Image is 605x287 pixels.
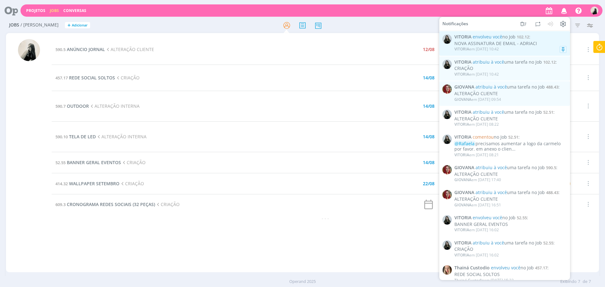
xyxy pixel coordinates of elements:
[454,72,469,77] span: VITORIA
[67,201,155,207] span: CRONOGRAMA REDES SOCIAIS (32 PEÇAS)
[560,278,577,285] span: Exibindo
[454,178,501,182] div: em [DATE] 17:40
[491,265,521,271] span: envolveu você
[442,59,452,69] img: V
[475,84,507,90] span: atribuiu à você
[442,265,452,275] img: T
[543,59,556,65] span: 102.12
[454,272,567,277] div: REDE SOCIAL SOLTOS
[423,181,435,186] div: 22/08
[121,159,146,165] span: CRIAÇÃO
[55,181,68,187] span: 414.32
[517,215,527,221] span: 52.55
[72,23,88,27] span: Adicionar
[155,201,180,207] span: CRIAÇÃO
[454,177,471,182] span: GIOVANA
[454,265,567,271] span: :
[442,84,452,94] img: G
[454,96,471,102] span: GIOVANA
[69,181,119,187] span: WALLPAPER SETEMBRO
[454,265,490,271] span: Thainá Custodio
[55,202,66,207] span: 609.3
[546,190,558,195] span: 488.43
[454,91,567,96] div: ALTERAÇÃO CLIENTE
[535,265,547,271] span: 457.17
[26,8,45,13] a: Projetos
[69,134,96,140] span: TELA DE LED
[454,66,567,71] div: CRIAÇÃO
[454,34,471,40] span: VITORIA
[475,84,545,90] span: uma tarefa no Job
[543,240,553,245] span: 52.55
[454,203,501,207] div: em [DATE] 16:51
[454,171,567,177] div: ALTERAÇÃO CLIENTE
[454,110,471,115] span: VITORIA
[55,47,66,52] span: 590.5
[423,104,435,108] div: 14/08
[454,59,471,65] span: VITORIA
[119,181,144,187] span: CRIAÇÃO
[454,227,469,232] span: VITORIA
[67,22,71,29] span: +
[9,22,19,28] span: Jobs
[454,277,484,283] span: Thainá Custodio
[454,41,567,46] div: NOVA ASSINATURA DE EMAIL - ADRIACI
[61,8,88,13] button: Conversas
[473,215,502,221] span: envolveu você
[543,109,553,115] span: 52.51
[423,47,435,52] div: 12/08
[454,152,469,157] span: VITORIA
[454,84,567,90] span: :
[67,103,89,109] span: OUTDOOR
[423,160,435,165] div: 14/08
[55,103,66,109] span: 590.7
[454,190,567,195] span: :
[475,189,545,195] span: uma tarefa no Job
[454,252,469,258] span: VITORIA
[55,75,115,81] a: 457.17REDE SOCIAL SOLTOS
[454,47,499,51] div: em [DATE] 10:42
[454,202,471,208] span: GIOVANA
[454,116,567,121] div: ALTERAÇÃO CLIENTE
[55,160,66,165] span: 52.55
[67,159,121,165] span: BANNER GERAL EVENTOS
[454,247,567,252] div: CRIAÇÃO
[454,190,474,195] span: GIOVANA
[454,110,567,115] span: :
[454,165,474,170] span: GIOVANA
[442,165,452,175] img: G
[473,215,516,221] span: no Job
[473,109,504,115] span: atribuiu à você
[454,141,567,152] div: precisamos aumentar a logo da carmelo por favor. em anexo o clien...
[473,134,507,140] span: no Job
[475,164,545,170] span: uma tarefa no Job
[48,8,61,13] button: Jobs
[55,46,105,52] a: 590.5ANÚNCIO JORNAL
[55,159,121,165] a: 52.55BANNER GERAL EVENTOS
[442,135,452,144] img: V
[473,134,494,140] span: comentou
[475,189,507,195] span: atribuiu à você
[591,7,598,14] img: R
[442,240,452,250] img: V
[115,75,140,81] span: CRIAÇÃO
[24,8,47,13] button: Projetos
[454,122,499,127] div: em [DATE] 08:22
[454,135,471,140] span: VITORIA
[55,201,155,207] a: 609.3CRONOGRAMA REDES SOCIAIS (32 PEÇAS)
[55,75,68,81] span: 457.17
[475,164,507,170] span: atribuiu à você
[55,134,68,140] span: 590.10
[65,22,90,29] button: +Adicionar
[517,34,529,40] span: 102.12
[454,197,567,202] div: ALTERAÇÃO CLIENTE
[105,46,154,52] span: ALTERAÇÃO CLIENTE
[55,181,119,187] a: 414.32WALLPAPER SETEMBRO
[89,103,140,109] span: ALTERAÇÃO INTERNA
[473,34,502,40] span: envolveu você
[67,46,105,52] span: ANÚNCIO JORNAL
[454,122,469,127] span: VITORIA
[55,134,96,140] a: 590.10TELA DE LED
[454,240,567,245] span: :
[63,8,86,13] a: Conversas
